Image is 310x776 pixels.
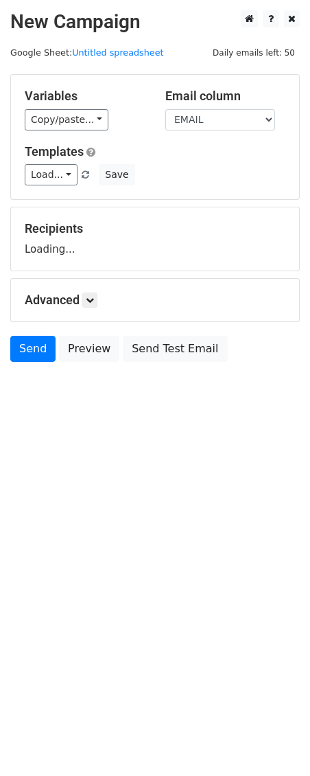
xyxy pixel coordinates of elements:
h5: Advanced [25,293,285,308]
h5: Variables [25,89,145,104]
a: Untitled spreadsheet [72,47,163,58]
a: Copy/paste... [25,109,108,130]
a: Daily emails left: 50 [208,47,300,58]
a: Preview [59,336,119,362]
a: Templates [25,144,84,159]
h2: New Campaign [10,10,300,34]
h5: Email column [165,89,285,104]
div: Loading... [25,221,285,257]
a: Load... [25,164,77,185]
a: Send [10,336,56,362]
h5: Recipients [25,221,285,236]
button: Save [99,164,134,185]
span: Daily emails left: 50 [208,45,300,60]
a: Send Test Email [123,336,227,362]
small: Google Sheet: [10,47,164,58]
